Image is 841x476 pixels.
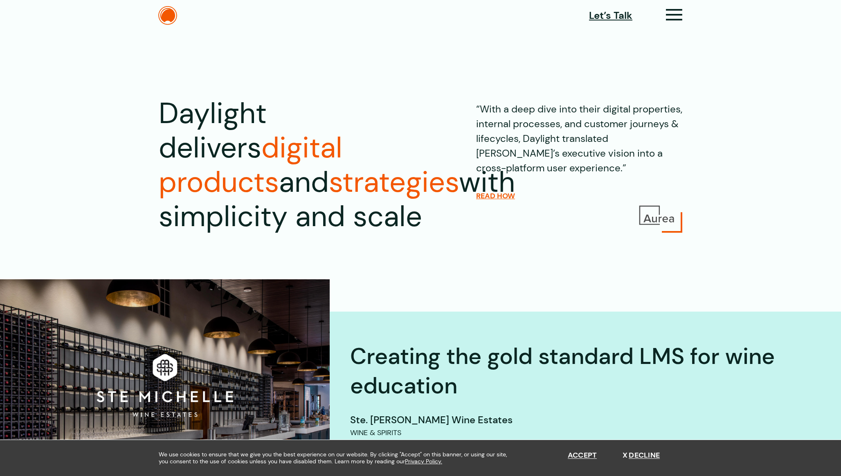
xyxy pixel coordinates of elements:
[476,191,515,200] a: READ HOW
[637,204,676,227] img: Aurea Logo
[159,129,342,201] span: digital products
[589,8,632,23] a: Let’s Talk
[159,451,515,465] span: We use cookies to ensure that we give you the best experience on our website. By clicking "Accept...
[568,451,597,460] button: Accept
[405,458,442,465] a: Privacy Policy.
[476,97,682,175] p: “With a deep dive into their digital properties, internal processes, and customer journeys & life...
[329,164,459,201] span: strategies
[623,451,660,460] button: Decline
[350,427,401,438] p: Wine & Spirits
[350,413,808,427] div: Ste. [PERSON_NAME] Wine Estates
[158,6,177,25] img: The Daylight Studio Logo
[350,342,808,400] h2: Creating the gold standard LMS for wine education
[159,97,422,234] h1: Daylight delivers and with simplicity and scale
